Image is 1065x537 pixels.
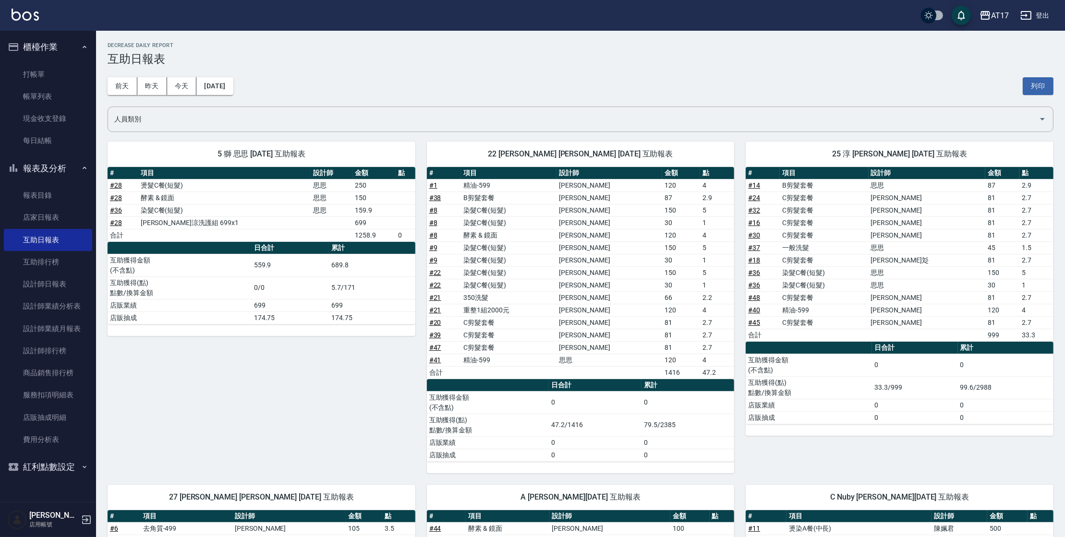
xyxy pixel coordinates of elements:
td: 互助獲得金額 (不含點) [746,354,872,376]
td: 559.9 [252,254,329,276]
td: [PERSON_NAME] [869,204,986,216]
th: 項目 [787,510,932,523]
td: C剪髮套餐 [780,204,868,216]
a: #32 [748,206,760,214]
td: 5 [1019,266,1053,279]
a: #20 [429,319,441,326]
td: 81 [985,191,1019,204]
td: [PERSON_NAME] [869,229,986,241]
button: 櫃檯作業 [4,35,92,60]
button: 報表及分析 [4,156,92,181]
td: 染髮C餐(短髮) [461,216,557,229]
td: 159.9 [352,204,396,216]
td: 150 [985,266,1019,279]
a: #6 [110,525,118,532]
td: 4 [700,354,734,366]
td: 174.75 [329,311,415,324]
td: 店販抽成 [108,311,252,324]
td: 酵素 & 鏡面 [461,229,557,241]
img: Person [8,510,27,529]
td: 店販業績 [427,436,549,449]
a: #24 [748,194,760,202]
th: 金額 [987,510,1028,523]
td: [PERSON_NAME] [557,179,662,191]
th: 點 [382,510,415,523]
a: #36 [748,281,760,289]
th: 金額 [662,167,700,179]
td: 思思 [869,241,986,254]
td: [PERSON_NAME] [869,316,986,329]
td: 120 [985,304,1019,316]
td: [PERSON_NAME] [557,266,662,279]
td: 3.5 [382,522,415,535]
td: [PERSON_NAME]彣 [869,254,986,266]
td: 燙染A餐(中長) [787,522,932,535]
td: 2.7 [1019,316,1053,329]
td: [PERSON_NAME] [869,304,986,316]
td: [PERSON_NAME] [557,254,662,266]
td: 染髮C餐(短髮) [780,279,868,291]
img: Logo [12,9,39,21]
td: 0 [958,399,1053,411]
td: 重整1組2000元 [461,304,557,316]
td: 350洗髮 [461,291,557,304]
td: 4 [700,304,734,316]
td: 81 [985,229,1019,241]
td: 2.9 [700,191,734,204]
td: 120 [662,304,700,316]
button: AT17 [976,6,1013,25]
a: #39 [429,331,441,339]
a: 互助排行榜 [4,251,92,273]
td: [PERSON_NAME] [550,522,670,535]
td: 2.7 [1019,254,1053,266]
td: 81 [662,341,700,354]
td: 81 [985,291,1019,304]
th: 金額 [346,510,382,523]
td: 染髮C餐(短髮) [138,204,311,216]
td: 0 [396,229,415,241]
td: 合計 [746,329,780,341]
a: 現金收支登錄 [4,107,92,130]
table: a dense table [108,167,415,242]
td: [PERSON_NAME]涼洗護組 699x1 [138,216,311,229]
td: 120 [662,354,700,366]
td: C剪髮套餐 [780,229,868,241]
td: [PERSON_NAME] [557,216,662,229]
td: 5 [700,241,734,254]
td: 店販業績 [108,299,252,311]
th: # [427,167,461,179]
td: 思思 [557,354,662,366]
a: #28 [110,194,122,202]
td: C剪髮套餐 [780,316,868,329]
th: 設計師 [869,167,986,179]
td: 30 [662,254,700,266]
a: #9 [429,244,437,251]
td: 99.6/2988 [958,376,1053,399]
a: #21 [429,294,441,301]
td: 2.7 [1019,291,1053,304]
span: C Nuby [PERSON_NAME][DATE] 互助報表 [757,492,1042,502]
td: 思思 [311,179,352,191]
input: 人員名稱 [112,111,1035,128]
a: #11 [748,525,760,532]
td: 120 [662,229,700,241]
td: 150 [662,266,700,279]
a: 店販抽成明細 [4,406,92,429]
td: 0 [641,449,734,461]
button: 登出 [1017,7,1053,24]
a: #22 [429,281,441,289]
td: 1.5 [1019,241,1053,254]
td: 699 [329,299,415,311]
td: 174.75 [252,311,329,324]
td: [PERSON_NAME] [869,216,986,229]
a: #21 [429,306,441,314]
td: 互助獲得金額 (不含點) [108,254,252,276]
th: 點 [710,510,735,523]
a: 帳單列表 [4,85,92,107]
td: 0 [872,354,957,376]
a: #8 [429,231,437,239]
button: Open [1035,111,1050,127]
td: 精油-599 [780,304,868,316]
td: 2.9 [1019,179,1053,191]
td: 染髮C餐(短髮) [461,204,557,216]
